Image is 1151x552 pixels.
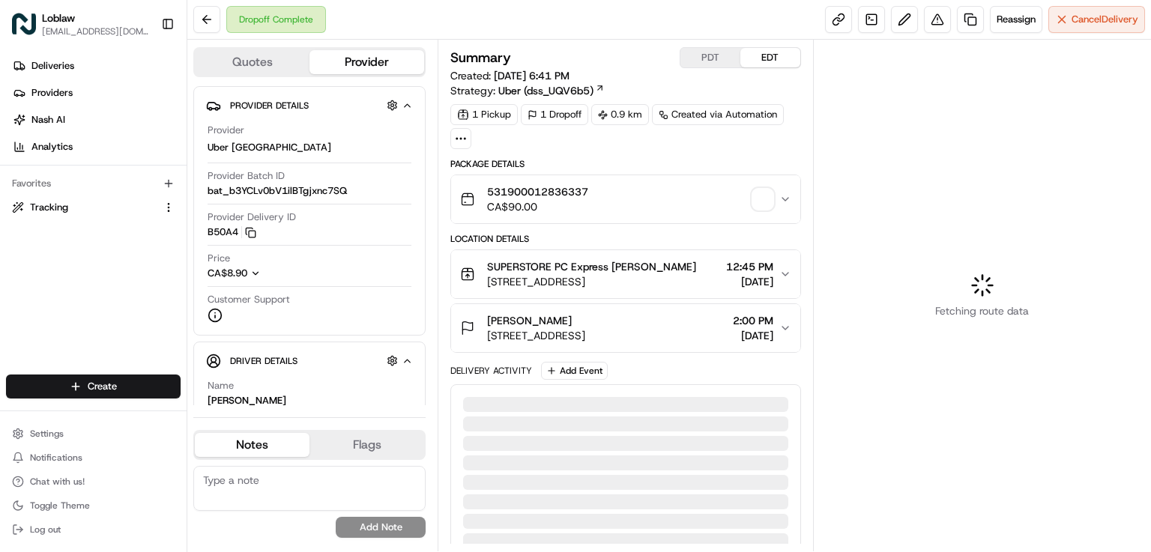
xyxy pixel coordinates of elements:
span: Cancel Delivery [1072,13,1138,26]
button: [EMAIL_ADDRESS][DOMAIN_NAME] [42,25,149,37]
div: Delivery Activity [450,365,532,377]
span: Reassign [997,13,1036,26]
span: Driver Details [230,355,297,367]
a: Created via Automation [652,104,784,125]
button: LoblawLoblaw[EMAIL_ADDRESS][DOMAIN_NAME] [6,6,155,42]
span: Price [208,252,230,265]
h3: Summary [450,51,511,64]
span: Uber [GEOGRAPHIC_DATA] [208,141,331,154]
span: Fetching route data [935,303,1029,318]
button: Chat with us! [6,471,181,492]
span: [DATE] 6:41 PM [494,69,570,82]
a: Analytics [6,135,187,159]
span: Provider Details [230,100,309,112]
span: 2:00 PM [733,313,773,328]
button: 531900012836337CA$90.00 [451,175,800,223]
span: Create [88,380,117,393]
a: Uber (dss_UQV6b5) [498,83,605,98]
a: Nash AI [6,108,187,132]
span: Nash AI [31,113,65,127]
button: B50A4 [208,225,256,239]
div: 1 Dropoff [521,104,588,125]
div: Location Details [450,233,801,245]
span: 531900012836337 [487,184,588,199]
span: Created: [450,68,570,83]
span: [STREET_ADDRESS] [487,274,696,289]
span: Uber (dss_UQV6b5) [498,83,593,98]
button: Provider [309,50,424,74]
span: Customer Support [208,293,290,306]
div: Favorites [6,172,181,195]
div: 1 Pickup [450,104,518,125]
span: Analytics [31,140,73,154]
span: SUPERSTORE PC Express [PERSON_NAME] [487,259,696,274]
span: Notifications [30,452,82,464]
span: 12:45 PM [726,259,773,274]
span: Provider Batch ID [208,169,285,183]
span: Name [208,379,234,392]
span: Deliveries [31,59,74,73]
span: Toggle Theme [30,500,90,512]
span: Providers [31,86,73,100]
button: PDT [680,48,740,67]
span: CA$8.90 [208,267,247,279]
span: CA$90.00 [487,199,588,214]
span: Settings [30,428,64,440]
button: Add Event [541,362,608,380]
span: [PERSON_NAME] [487,313,572,328]
button: Create [6,374,181,398]
span: [DATE] [733,328,773,343]
button: CancelDelivery [1048,6,1145,33]
button: Notifications [6,447,181,468]
div: 0.9 km [591,104,649,125]
button: SUPERSTORE PC Express [PERSON_NAME][STREET_ADDRESS]12:45 PM[DATE] [451,250,800,298]
div: Package Details [450,158,801,170]
a: Tracking [12,201,157,214]
span: Provider Delivery ID [208,210,296,224]
span: Log out [30,524,61,536]
button: Settings [6,423,181,444]
button: Flags [309,433,424,457]
button: Toggle Theme [6,495,181,516]
button: Reassign [990,6,1042,33]
button: [PERSON_NAME][STREET_ADDRESS]2:00 PM[DATE] [451,304,800,352]
button: Log out [6,519,181,540]
button: Notes [195,433,309,457]
span: [DATE] [726,274,773,289]
a: Providers [6,81,187,105]
span: Chat with us! [30,476,85,488]
button: Loblaw [42,10,75,25]
button: Quotes [195,50,309,74]
div: [PERSON_NAME] [208,394,286,407]
span: [STREET_ADDRESS] [487,328,585,343]
button: CA$8.90 [208,267,339,280]
div: Strategy: [450,83,605,98]
button: Driver Details [206,348,413,373]
span: Tracking [30,201,68,214]
img: Loblaw [12,12,36,36]
span: bat_b3YCLv0bV1ilBTgjxnc7SQ [208,184,347,198]
button: Tracking [6,195,181,219]
button: EDT [740,48,800,67]
span: Provider [208,124,244,137]
button: Provider Details [206,93,413,118]
a: Deliveries [6,54,187,78]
